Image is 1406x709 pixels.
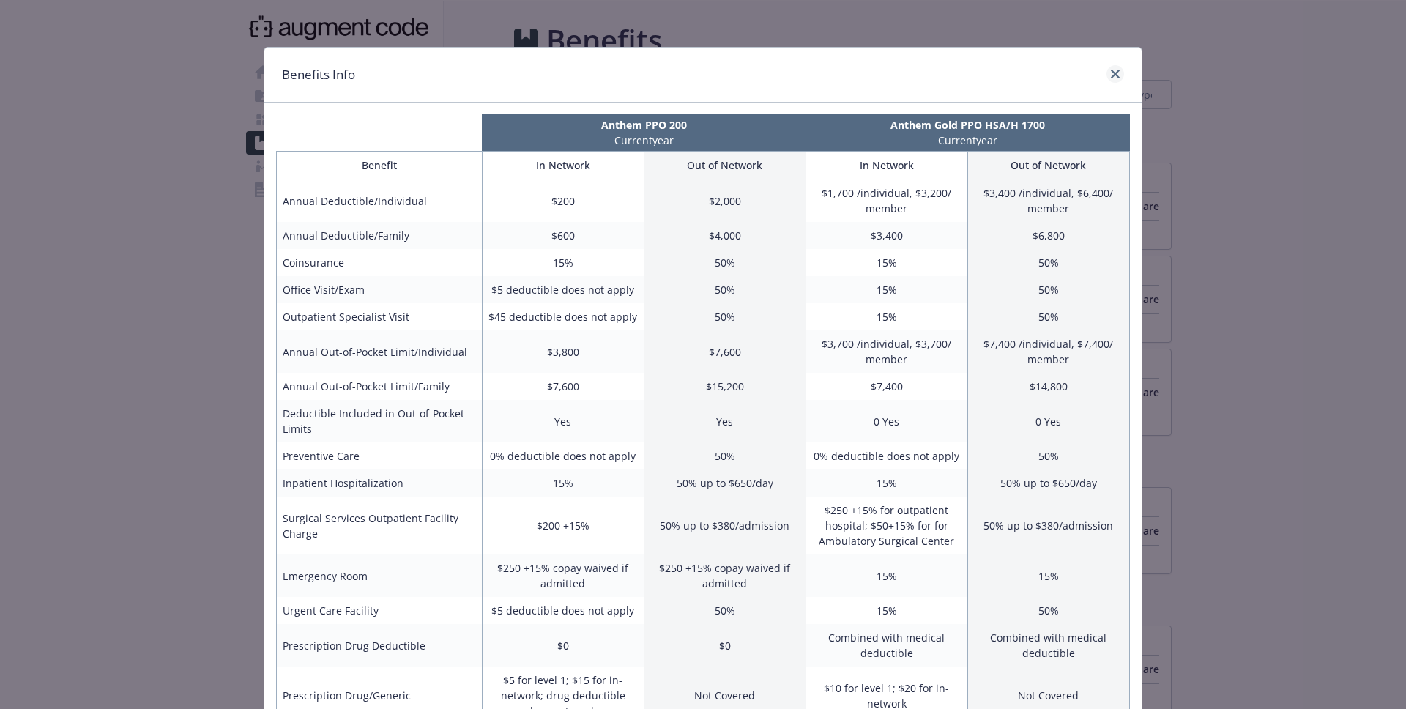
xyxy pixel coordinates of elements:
td: $250 +15% copay waived if admitted [482,554,644,597]
td: $7,400 /individual, $7,400/ member [967,330,1129,373]
td: $7,600 [482,373,644,400]
td: $3,800 [482,330,644,373]
td: Coinsurance [277,249,483,276]
td: $200 [482,179,644,223]
td: 50% [644,597,806,624]
th: Out of Network [967,152,1129,179]
td: Deductible Included in Out-of-Pocket Limits [277,400,483,442]
td: $15,200 [644,373,806,400]
td: $2,000 [644,179,806,223]
td: $5 deductible does not apply [482,597,644,624]
td: $250 +15% copay waived if admitted [644,554,806,597]
td: 15% [806,554,967,597]
td: $45 deductible does not apply [482,303,644,330]
td: Urgent Care Facility [277,597,483,624]
td: $7,400 [806,373,967,400]
td: Yes [482,400,644,442]
td: 50% up to $380/admission [967,497,1129,554]
td: 15% [806,303,967,330]
th: In Network [806,152,967,179]
td: $3,400 /individual, $6,400/ member [967,179,1129,223]
td: 50% [967,597,1129,624]
td: $6,800 [967,222,1129,249]
td: 50% up to $650/day [967,469,1129,497]
p: Anthem Gold PPO HSA/H 1700 [809,117,1127,133]
td: $14,800 [967,373,1129,400]
td: $7,600 [644,330,806,373]
td: 50% [644,276,806,303]
td: 50% [644,303,806,330]
td: 15% [482,249,644,276]
th: In Network [482,152,644,179]
td: 50% [967,276,1129,303]
td: Outpatient Specialist Visit [277,303,483,330]
td: $600 [482,222,644,249]
td: 15% [806,469,967,497]
td: 15% [806,597,967,624]
td: 0 Yes [967,400,1129,442]
td: Annual Deductible/Family [277,222,483,249]
td: $250 +15% for outpatient hospital; $50+15% for for Ambulatory Surgical Center [806,497,967,554]
td: 0% deductible does not apply [482,442,644,469]
td: $200 +15% [482,497,644,554]
td: 50% [644,442,806,469]
td: Combined with medical deductible [967,624,1129,667]
th: Out of Network [644,152,806,179]
td: $3,400 [806,222,967,249]
td: Combined with medical deductible [806,624,967,667]
td: $4,000 [644,222,806,249]
td: 15% [967,554,1129,597]
td: 15% [806,249,967,276]
td: 15% [806,276,967,303]
td: $0 [482,624,644,667]
td: 50% [967,303,1129,330]
th: intentionally left blank [276,114,482,151]
td: Inpatient Hospitalization [277,469,483,497]
td: 50% up to $650/day [644,469,806,497]
td: 50% [644,249,806,276]
td: $0 [644,624,806,667]
th: Benefit [277,152,483,179]
td: 15% [482,469,644,497]
td: 0 Yes [806,400,967,442]
td: Office Visit/Exam [277,276,483,303]
td: Annual Out-of-Pocket Limit/Family [277,373,483,400]
td: $5 deductible does not apply [482,276,644,303]
h1: Benefits Info [282,65,355,84]
p: Current year [809,133,1127,148]
td: Yes [644,400,806,442]
td: 50% [967,249,1129,276]
td: $1,700 /individual, $3,200/ member [806,179,967,223]
td: Emergency Room [277,554,483,597]
a: close [1106,65,1124,83]
p: Current year [485,133,803,148]
td: Surgical Services Outpatient Facility Charge [277,497,483,554]
td: 50% [967,442,1129,469]
td: Preventive Care [277,442,483,469]
td: 50% up to $380/admission [644,497,806,554]
td: Annual Deductible/Individual [277,179,483,223]
td: 0% deductible does not apply [806,442,967,469]
td: $3,700 /individual, $3,700/ member [806,330,967,373]
td: Prescription Drug Deductible [277,624,483,667]
td: Annual Out-of-Pocket Limit/Individual [277,330,483,373]
p: Anthem PPO 200 [485,117,803,133]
